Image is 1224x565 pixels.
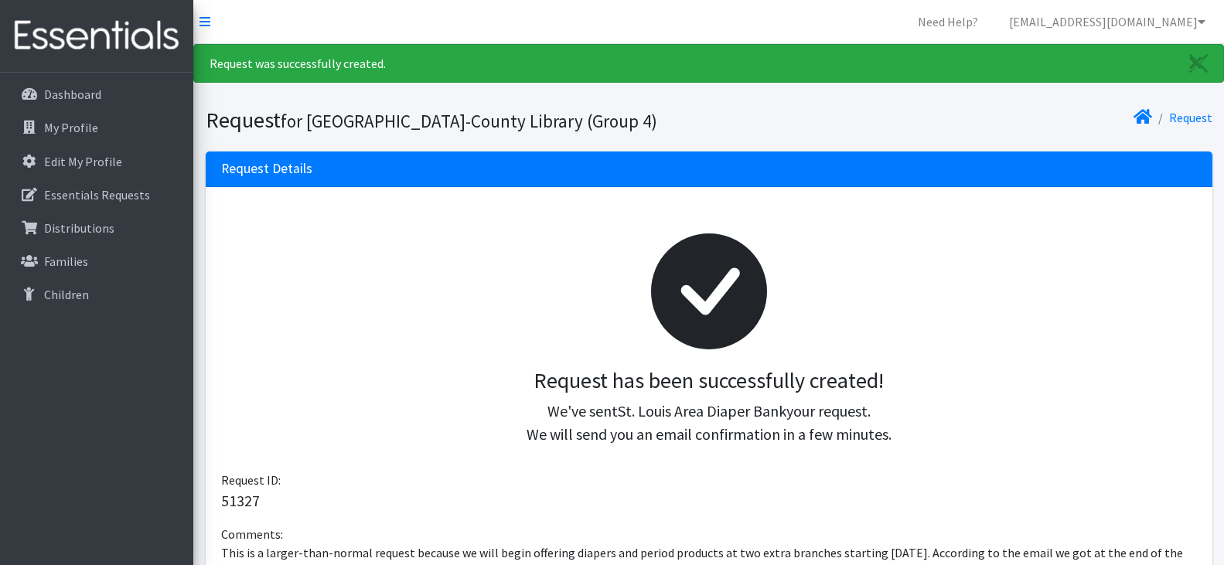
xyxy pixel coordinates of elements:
[221,161,312,177] h3: Request Details
[6,213,187,243] a: Distributions
[234,400,1185,446] p: We've sent your request. We will send you an email confirmation in a few minutes.
[44,120,98,135] p: My Profile
[221,472,281,488] span: Request ID:
[193,44,1224,83] div: Request was successfully created.
[281,110,657,132] small: for [GEOGRAPHIC_DATA]-County Library (Group 4)
[44,187,150,203] p: Essentials Requests
[905,6,990,37] a: Need Help?
[44,87,101,102] p: Dashboard
[206,107,704,134] h1: Request
[997,6,1218,37] a: [EMAIL_ADDRESS][DOMAIN_NAME]
[6,179,187,210] a: Essentials Requests
[44,154,122,169] p: Edit My Profile
[1169,110,1212,125] a: Request
[618,401,786,420] span: St. Louis Area Diaper Bank
[234,368,1185,394] h3: Request has been successfully created!
[6,79,187,110] a: Dashboard
[221,526,283,542] span: Comments:
[6,112,187,143] a: My Profile
[1174,45,1223,82] a: Close
[44,220,114,236] p: Distributions
[6,146,187,177] a: Edit My Profile
[44,287,89,302] p: Children
[6,10,187,62] img: HumanEssentials
[6,279,187,310] a: Children
[221,489,1197,512] p: 51327
[6,246,187,277] a: Families
[44,254,88,269] p: Families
